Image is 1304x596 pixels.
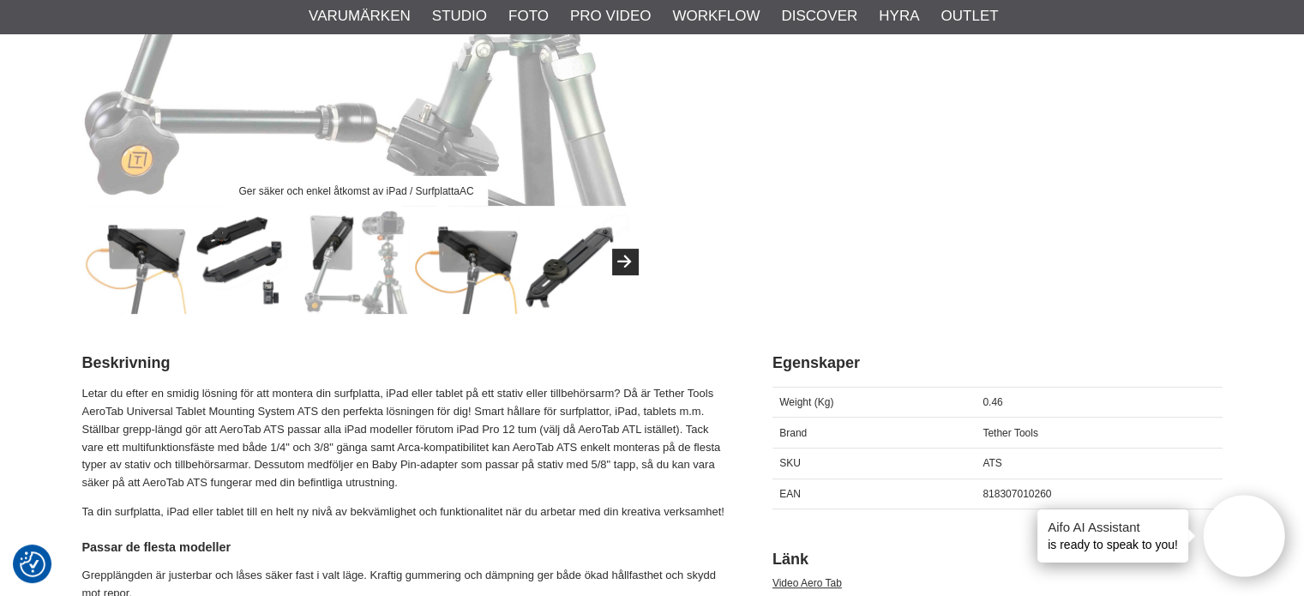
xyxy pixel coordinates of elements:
a: Varumärken [309,5,411,27]
img: Ställbar längd och säkert grepp med gummivaddering [526,210,629,314]
p: Ta din surfplatta, iPad eller tablet till en helt ny nivå av bekvämlighet och funktionalitet när ... [82,503,730,521]
img: Revisit consent button [20,551,45,577]
img: Ger säker och enkel åtkomst av iPad / SurfplattaAC [304,210,408,314]
span: Weight (Kg) [779,396,833,408]
div: Ger säker och enkel åtkomst av iPad / SurfplattaAC [225,176,488,206]
span: 0.46 [983,396,1002,408]
button: Next [612,249,638,274]
a: Foto [508,5,549,27]
button: Samtyckesinställningar [20,549,45,580]
img: Tether Tools AeroTab Universal Small [83,210,187,314]
span: Brand [779,427,807,439]
h4: Aifo AI Assistant [1048,518,1178,536]
a: Outlet [940,5,998,27]
span: ATS [983,457,1001,469]
a: Hyra [879,5,919,27]
a: Studio [432,5,487,27]
a: Workflow [672,5,760,27]
span: SKU [779,457,801,469]
div: is ready to speak to you! [1037,509,1188,563]
h4: Passar de flesta modeller [82,539,730,556]
img: Kan monteras på de flesta stativ (extra utr på bild ingår ej) [415,210,519,314]
h2: Egenskaper [772,352,1223,374]
span: EAN [779,488,801,500]
a: Pro Video [570,5,651,27]
h2: Länk [772,549,1223,570]
a: Discover [781,5,857,27]
span: 818307010260 [983,488,1051,500]
span: Tether Tools [983,427,1037,439]
p: Letar du efter en smidig lösning för att montera din surfplatta, iPad eller tablet på ett stativ ... [82,385,730,492]
a: Video Aero Tab [772,577,842,589]
img: Tether Tools AeroTab Universal Tablet Mount ATS | Standard [194,210,297,314]
h2: Beskrivning [82,352,730,374]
